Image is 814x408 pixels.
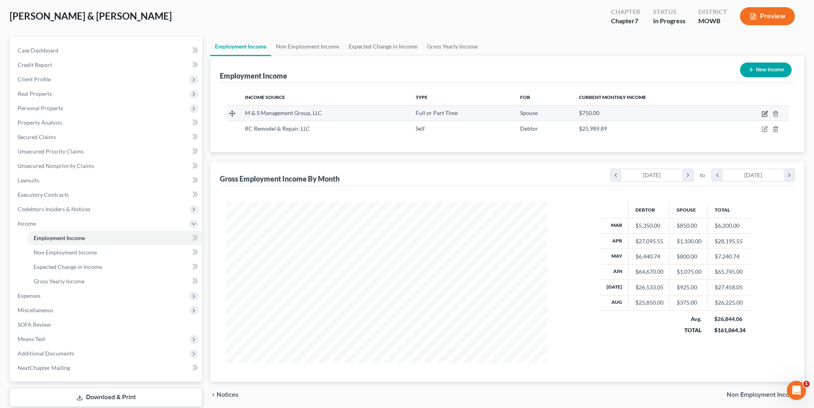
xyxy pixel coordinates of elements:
div: TOTAL [676,326,701,334]
span: Non Employment Income [34,249,97,256]
div: Avg. [676,315,701,323]
span: Self [416,125,425,132]
a: Lawsuits [11,173,202,188]
span: Expected Change in Income [34,263,102,270]
a: NextChapter Mailing [11,361,202,375]
a: Expected Change in Income [27,260,202,274]
a: Expected Change in Income [344,37,422,56]
div: $5,350.00 [635,222,663,230]
div: $26,844.06 [714,315,746,323]
div: $64,670.00 [635,268,663,276]
span: RC Remodel & Repair, LLC [245,125,310,132]
span: Unsecured Priority Claims [18,148,84,155]
a: Download & Print [10,388,202,407]
span: Expenses [18,292,40,299]
div: $27,095.55 [635,237,663,245]
span: Lawsuits [18,177,39,184]
span: For [520,94,530,100]
span: Executory Contracts [18,191,69,198]
span: $750.00 [579,109,599,116]
span: Spouse [520,109,538,116]
span: Means Test [18,335,45,342]
th: Debtor [629,202,670,218]
th: Mar [600,218,629,233]
div: $26,533.05 [635,283,663,291]
td: $6,200.00 [708,218,752,233]
span: Current Monthly Income [579,94,646,100]
span: 1 [803,381,810,387]
div: $800.00 [676,252,701,261]
span: Gross Yearly Income [34,278,84,285]
span: Property Analysis [18,119,62,126]
span: 7 [635,17,638,24]
td: $28,195.55 [708,233,752,248]
a: Non Employment Income [271,37,344,56]
span: $25,989.89 [579,125,607,132]
span: Notices [217,392,239,398]
td: $7,240.74 [708,249,752,264]
div: MOWB [698,16,727,26]
span: Personal Property [18,105,63,111]
a: Employment Income [27,231,202,245]
span: Income Source [245,94,285,100]
span: Type [416,94,428,100]
td: $65,745.00 [708,264,752,279]
div: $850.00 [676,222,701,230]
div: In Progress [653,16,685,26]
span: Codebtors Insiders & Notices [18,206,90,212]
button: Non Employment Income chevron_right [727,392,804,398]
div: $1,100.00 [676,237,701,245]
th: May [600,249,629,264]
div: Chapter [611,16,640,26]
a: Gross Yearly Income [27,274,202,289]
span: Non Employment Income [727,392,798,398]
a: Non Employment Income [27,245,202,260]
i: chevron_left [712,169,723,181]
i: chevron_left [611,169,621,181]
iframe: Intercom live chat [787,381,806,400]
div: Chapter [611,7,640,16]
span: Secured Claims [18,133,56,140]
span: Unsecured Nonpriority Claims [18,162,94,169]
div: [DATE] [723,169,784,181]
span: Employment Income [34,234,85,241]
a: Executory Contracts [11,188,202,202]
button: New Income [740,63,792,77]
span: Case Dashboard [18,47,58,54]
div: $25,850.00 [635,299,663,307]
span: to [700,171,705,179]
div: $1,075.00 [676,268,701,276]
span: Full or Part Time [416,109,458,116]
a: Secured Claims [11,130,202,144]
th: Jun [600,264,629,279]
th: Aug [600,295,629,310]
i: chevron_right [682,169,693,181]
span: Income [18,220,36,227]
div: Gross Employment Income By Month [220,174,340,184]
span: [PERSON_NAME] & [PERSON_NAME] [10,10,172,22]
div: $161,064.34 [714,326,746,334]
td: $26,225.00 [708,295,752,310]
span: Additional Documents [18,350,74,357]
span: M & S Management Group, LLC [245,109,322,116]
span: SOFA Review [18,321,51,328]
a: Unsecured Nonpriority Claims [11,159,202,173]
th: Spouse [670,202,708,218]
span: Client Profile [18,76,51,83]
span: Credit Report [18,61,52,68]
a: Case Dashboard [11,43,202,58]
a: Property Analysis [11,115,202,130]
a: Employment Income [210,37,271,56]
span: Debtor [520,125,538,132]
button: chevron_left Notices [210,392,239,398]
a: Gross Yearly Income [422,37,482,56]
th: Apr [600,233,629,248]
div: Employment Income [220,71,287,81]
th: [DATE] [600,280,629,295]
span: Real Property [18,90,52,97]
i: chevron_left [210,392,217,398]
div: Status [653,7,685,16]
a: SOFA Review [11,317,202,332]
button: Preview [740,7,795,25]
span: Miscellaneous [18,307,53,313]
